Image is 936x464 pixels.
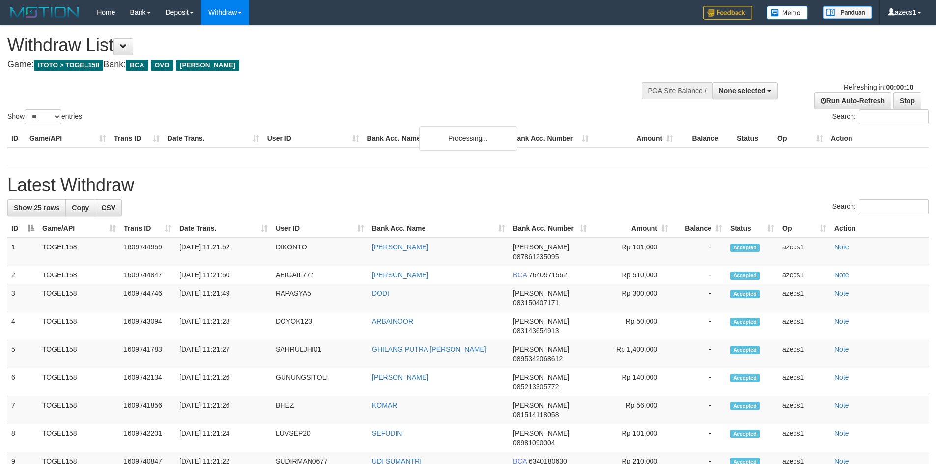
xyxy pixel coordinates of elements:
[363,130,509,148] th: Bank Acc. Name
[7,238,38,266] td: 1
[26,130,110,148] th: Game/API
[175,396,272,424] td: [DATE] 11:21:26
[372,345,486,353] a: GHILANG PUTRA [PERSON_NAME]
[513,355,563,363] span: Copy 0895342068612 to clipboard
[591,340,672,368] td: Rp 1,400,000
[368,219,509,238] th: Bank Acc. Name: activate to sort column ascending
[778,340,830,368] td: azecs1
[513,327,559,335] span: Copy 083143654913 to clipboard
[778,219,830,238] th: Op: activate to sort column ascending
[730,272,760,280] span: Accepted
[110,130,164,148] th: Trans ID
[7,130,26,148] th: ID
[778,424,830,452] td: azecs1
[513,411,559,419] span: Copy 081514118058 to clipboard
[272,238,368,266] td: DIKONTO
[513,299,559,307] span: Copy 083150407171 to clipboard
[513,253,559,261] span: Copy 087861235095 to clipboard
[72,204,89,212] span: Copy
[509,219,591,238] th: Bank Acc. Number: activate to sort column ascending
[859,109,929,124] input: Search:
[38,312,120,340] td: TOGEL158
[272,312,368,340] td: DOYOK123
[834,271,849,279] a: Note
[591,424,672,452] td: Rp 101,000
[529,271,567,279] span: Copy 7640971562 to clipboard
[513,271,527,279] span: BCA
[830,219,929,238] th: Action
[120,219,175,238] th: Trans ID: activate to sort column ascending
[120,340,175,368] td: 1609741783
[34,60,103,71] span: ITOTO > TOGEL158
[672,312,726,340] td: -
[272,396,368,424] td: BHEZ
[38,396,120,424] td: TOGEL158
[513,401,569,409] span: [PERSON_NAME]
[591,312,672,340] td: Rp 50,000
[126,60,148,71] span: BCA
[730,318,760,326] span: Accepted
[591,396,672,424] td: Rp 56,000
[95,199,122,216] a: CSV
[7,312,38,340] td: 4
[672,284,726,312] td: -
[372,373,428,381] a: [PERSON_NAME]
[272,368,368,396] td: GUNUNGSITOLI
[844,83,913,91] span: Refreshing in:
[176,60,239,71] span: [PERSON_NAME]
[834,289,849,297] a: Note
[834,243,849,251] a: Note
[834,345,849,353] a: Note
[591,284,672,312] td: Rp 300,000
[778,238,830,266] td: azecs1
[591,266,672,284] td: Rp 510,000
[591,238,672,266] td: Rp 101,000
[38,340,120,368] td: TOGEL158
[823,6,872,19] img: panduan.png
[175,424,272,452] td: [DATE] 11:21:24
[672,424,726,452] td: -
[120,368,175,396] td: 1609742134
[175,284,272,312] td: [DATE] 11:21:49
[272,340,368,368] td: SAHRULJHI01
[272,266,368,284] td: ABIGAIL777
[672,340,726,368] td: -
[730,374,760,382] span: Accepted
[372,429,402,437] a: SEFUDIN
[272,219,368,238] th: User ID: activate to sort column ascending
[712,82,778,99] button: None selected
[7,424,38,452] td: 8
[175,312,272,340] td: [DATE] 11:21:28
[120,312,175,340] td: 1609743094
[591,219,672,238] th: Amount: activate to sort column ascending
[372,317,413,325] a: ARBAINOOR
[372,289,389,297] a: DODI
[672,219,726,238] th: Balance: activate to sort column ascending
[263,130,363,148] th: User ID
[164,130,263,148] th: Date Trans.
[834,317,849,325] a: Note
[593,130,677,148] th: Amount
[38,219,120,238] th: Game/API: activate to sort column ascending
[7,284,38,312] td: 3
[778,396,830,424] td: azecs1
[7,60,614,70] h4: Game: Bank:
[672,368,726,396] td: -
[120,238,175,266] td: 1609744959
[672,396,726,424] td: -
[7,266,38,284] td: 2
[272,424,368,452] td: LUVSEP20
[827,130,929,148] th: Action
[7,396,38,424] td: 7
[14,204,59,212] span: Show 25 rows
[7,35,614,55] h1: Withdraw List
[65,199,95,216] a: Copy
[730,346,760,354] span: Accepted
[7,5,82,20] img: MOTION_logo.png
[859,199,929,214] input: Search:
[726,219,778,238] th: Status: activate to sort column ascending
[120,284,175,312] td: 1609744746
[7,219,38,238] th: ID: activate to sort column descending
[778,284,830,312] td: azecs1
[175,340,272,368] td: [DATE] 11:21:27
